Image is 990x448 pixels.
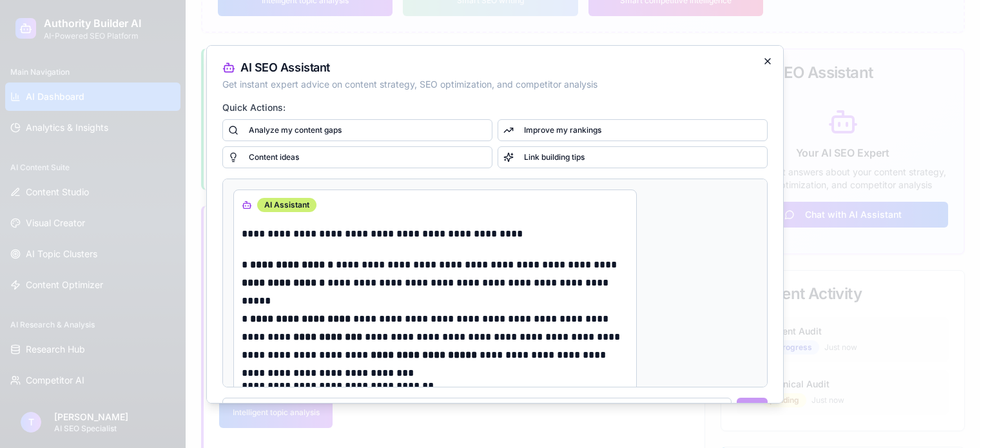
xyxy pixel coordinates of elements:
span: Content ideas [249,152,299,162]
button: Content ideas [222,146,492,168]
h2: AI SEO Assistant [222,61,768,74]
button: Analyze my content gaps [222,119,492,141]
span: Analyze my content gaps [249,125,342,135]
button: Improve my rankings [498,119,768,141]
h4: Quick Actions: [222,101,768,114]
span: Link building tips [524,152,585,162]
div: AI Assistant [257,198,316,212]
p: Get instant expert advice on content strategy, SEO optimization, and competitor analysis [222,78,768,91]
span: Improve my rankings [524,125,601,135]
button: Link building tips [498,146,768,168]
